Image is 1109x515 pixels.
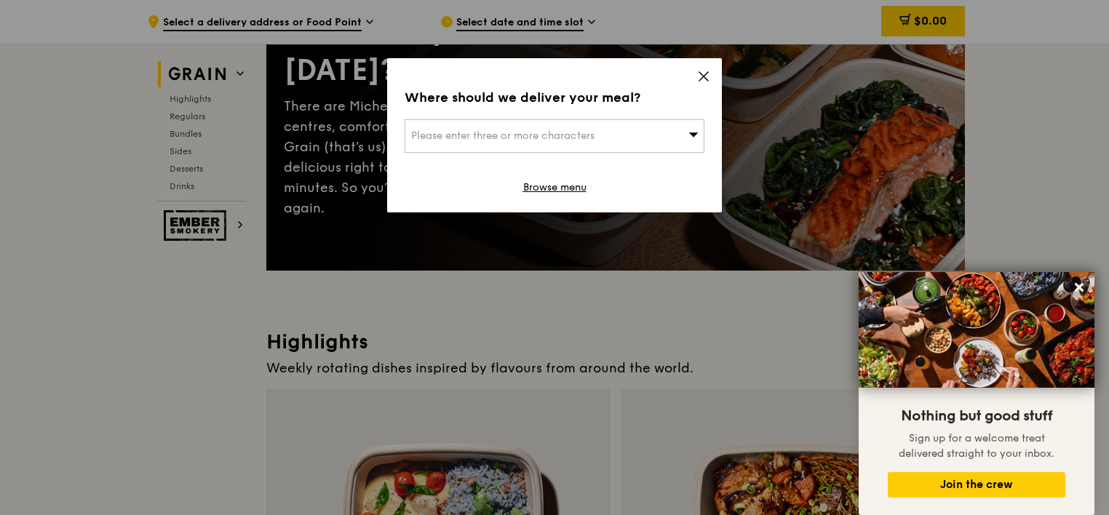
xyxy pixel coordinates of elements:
span: Nothing but good stuff [901,407,1052,425]
button: Close [1068,276,1091,299]
button: Join the crew [888,472,1065,498]
img: DSC07876-Edit02-Large.jpeg [859,272,1094,388]
span: Sign up for a welcome treat delivered straight to your inbox. [899,432,1054,460]
span: Please enter three or more characters [411,129,595,142]
div: Where should we deliver your meal? [405,87,704,108]
a: Browse menu [523,180,587,195]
